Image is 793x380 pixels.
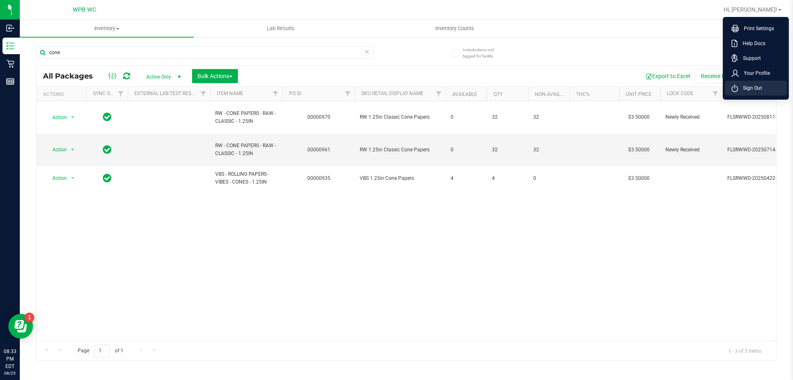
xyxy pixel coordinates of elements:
[535,91,572,97] a: Non-Available
[4,370,16,376] p: 08/25
[451,113,482,121] span: 0
[731,39,784,48] a: Help Docs
[494,91,503,97] a: Qty
[533,174,565,182] span: 0
[738,84,762,92] span: Sign Out
[24,313,34,323] iframe: Resource center unread badge
[8,314,33,339] iframe: Resource center
[215,110,278,125] span: RW - CONE PAPERS - RAW - CLASSIC - 1.25IN
[640,69,696,83] button: Export to Excel
[93,91,125,96] a: Sync Status
[197,73,233,79] span: Bulk Actions
[341,87,355,101] a: Filter
[360,174,441,182] span: VBS 1.25in Cone Papers
[492,174,523,182] span: 4
[215,170,278,186] span: VBS - ROLLING PAPERS - VIBES - CONES - 1.25IN
[103,111,112,123] span: In Sync
[533,146,565,154] span: 32
[43,91,83,97] div: Actions
[36,46,374,59] input: Search Package ID, Item Name, SKU, Lot or Part Number...
[6,60,14,68] inline-svg: Retail
[624,111,654,123] span: $3.50000
[217,91,243,96] a: Item Name
[533,113,565,121] span: 32
[114,87,128,101] a: Filter
[725,81,787,96] li: Sign Out
[576,91,590,97] a: THC%
[307,114,330,120] a: 00000970
[624,172,654,184] span: $3.50000
[696,69,764,83] button: Receive Non-Cannabis
[307,175,330,181] a: 00000935
[451,174,482,182] span: 4
[667,91,693,96] a: Lock Code
[709,87,722,101] a: Filter
[6,42,14,50] inline-svg: Inventory
[256,25,306,32] span: Lab Results
[194,20,368,37] a: Lab Results
[739,24,774,33] span: Print Settings
[361,91,423,96] a: Sku Retail Display Name
[626,91,652,97] a: Unit Price
[368,20,541,37] a: Inventory Counts
[45,112,67,123] span: Action
[364,46,370,57] span: Clear
[20,25,194,32] span: Inventory
[451,146,482,154] span: 0
[738,54,761,62] span: Support
[45,144,67,155] span: Action
[269,87,283,101] a: Filter
[665,113,717,121] span: Newly Received
[424,25,485,32] span: Inventory Counts
[452,91,477,97] a: Available
[192,69,238,83] button: Bulk Actions
[360,113,441,121] span: RW 1.25in Classic Cone Papers
[68,172,78,184] span: select
[624,144,654,156] span: $3.50000
[492,113,523,121] span: 32
[6,24,14,32] inline-svg: Inbound
[134,91,199,96] a: External Lab Test Result
[68,112,78,123] span: select
[103,172,112,184] span: In Sync
[68,144,78,155] span: select
[731,54,784,62] a: Support
[492,146,523,154] span: 32
[360,146,441,154] span: RW 1.25in Classic Cone Papers
[73,6,96,13] span: WPB WC
[43,72,101,81] span: All Packages
[739,69,770,77] span: Your Profile
[724,6,777,13] span: Hi, [PERSON_NAME]!
[197,87,210,101] a: Filter
[307,147,330,153] a: 00000961
[103,144,112,155] span: In Sync
[215,142,278,158] span: RW - CONE PAPERS - RAW - CLASSIC - 1.25IN
[95,344,109,357] input: 1
[289,91,302,96] a: PO ID
[432,87,446,101] a: Filter
[722,344,768,357] span: 1 - 3 of 3 items
[71,344,130,357] span: Page of 1
[4,348,16,370] p: 08:33 PM EDT
[6,77,14,86] inline-svg: Reports
[20,20,194,37] a: Inventory
[738,39,765,48] span: Help Docs
[45,172,67,184] span: Action
[665,146,717,154] span: Newly Received
[463,47,504,59] span: Include items not tagged for facility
